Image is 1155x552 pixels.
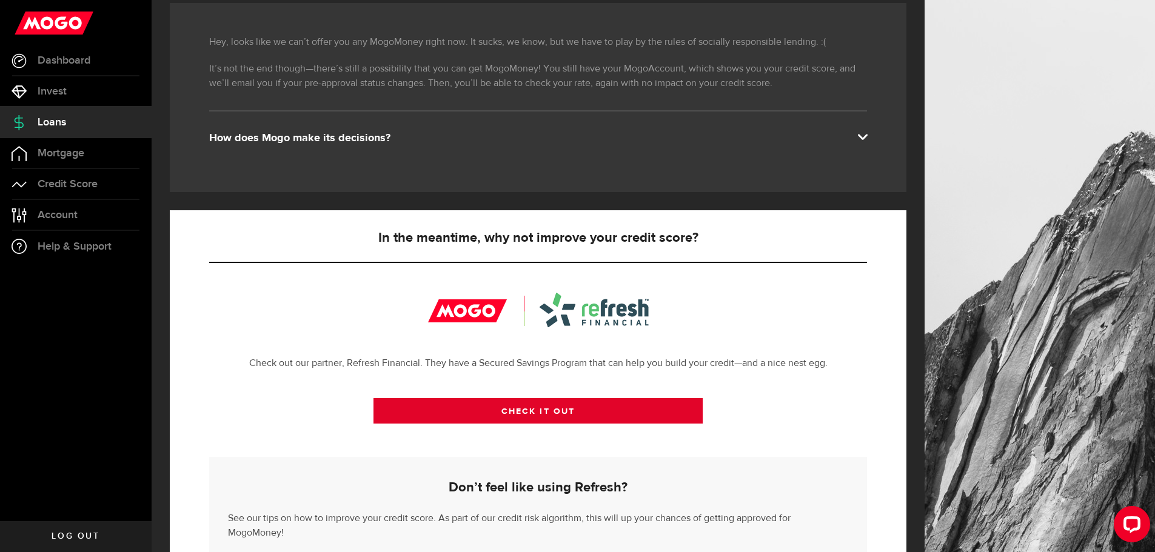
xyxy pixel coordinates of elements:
span: Log out [52,532,99,540]
span: Mortgage [38,148,84,159]
span: Account [38,210,78,221]
h5: In the meantime, why not improve your credit score? [209,231,867,245]
span: Invest [38,86,67,97]
span: Loans [38,117,66,128]
h5: Don’t feel like using Refresh? [228,481,848,495]
span: Dashboard [38,55,90,66]
p: Hey, looks like we can’t offer you any MogoMoney right now. It sucks, we know, but we have to pla... [209,35,867,50]
span: Credit Score [38,179,98,190]
a: CHECK IT OUT [373,398,703,424]
div: How does Mogo make its decisions? [209,131,867,145]
p: It’s not the end though—there’s still a possibility that you can get MogoMoney! You still have yo... [209,62,867,91]
span: Help & Support [38,241,112,252]
p: See our tips on how to improve your credit score. As part of our credit risk algorithm, this will... [228,508,848,540]
p: Check out our partner, Refresh Financial. They have a Secured Savings Program that can help you b... [209,356,867,371]
iframe: LiveChat chat widget [1104,501,1155,552]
